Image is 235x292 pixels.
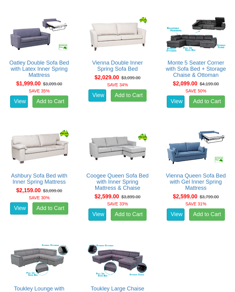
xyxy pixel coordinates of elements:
[185,201,206,206] font: SAVE 31%
[92,60,143,72] a: Vienna Double Inner Spring Sofa Bed
[111,89,147,102] a: Add to Cart
[8,15,70,54] img: Oatley Double Sofa Bed with Latex Inner Spring Mattress
[8,241,70,279] img: Toukley Lounge with Sofa Bed & Storage Ottoman in Fabric
[88,89,106,102] a: View
[173,193,197,200] span: $2,599.00
[29,88,50,93] font: SAVE 35%
[200,194,219,199] del: $3,799.00
[9,60,69,78] a: Oatley Double Sofa Bed with Latex Inner Spring Mattress
[16,80,41,87] span: $1,999.00
[86,128,149,167] img: Coogee Queen Sofa Bed with Inner Spring Mattress & Chaise
[11,173,67,185] a: Ashbury Sofa Bed with Inner Spring Mattress
[167,95,185,108] a: View
[173,80,197,87] span: $2,099.00
[43,188,62,193] del: $3,099.00
[185,88,206,93] font: SAVE 50%
[86,15,149,54] img: Vienna Double Inner Spring Sofa Bed
[107,82,128,87] font: SAVE 34%
[121,75,140,80] del: $3,099.00
[10,202,28,215] a: View
[32,202,68,215] a: Add to Cart
[16,187,41,193] span: $2,159.00
[111,208,147,221] a: Add to Cart
[86,241,149,279] img: Toukley Large Chaise Lounge in Fabric
[121,194,140,199] del: $3,899.00
[43,81,62,86] del: $3,099.00
[189,208,225,221] a: Add to Cart
[166,60,226,78] a: Monte 5 Seater Corner with Sofa Bed + Storage Chaise & Ottoman
[165,128,227,167] img: Vienna Queen Sofa Bed with Gel Inner Spring Mattress
[200,81,219,86] del: $4,199.00
[107,201,128,206] font: SAVE 33%
[166,173,226,191] a: Vienna Queen Sofa Bed with Gel Inner Spring Mattress
[189,95,225,108] a: Add to Cart
[32,95,68,108] a: Add to Cart
[10,95,28,108] a: View
[95,193,119,200] span: $2,599.00
[95,74,119,80] span: $2,029.00
[8,128,70,167] img: Ashbury Sofa Bed with Inner Spring Mattress
[167,208,185,221] a: View
[86,173,148,191] a: Coogee Queen Sofa Bed with Inner Spring Mattress & Chaise
[88,208,106,221] a: View
[165,15,227,54] img: Monte 5 Seater Corner with Sofa Bed + Storage Chaise & Ottoman
[29,195,50,200] font: SAVE 30%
